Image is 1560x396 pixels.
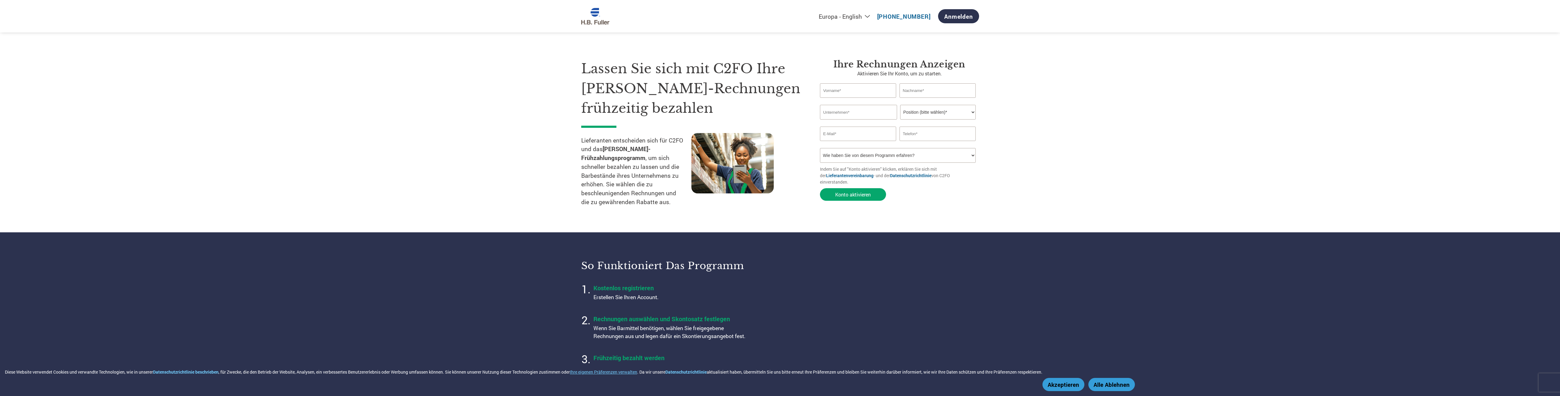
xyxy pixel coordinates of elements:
[820,70,979,77] p: Aktivieren Sie Ihr Konto, um zu starten.
[820,98,896,102] div: Ungültiger Vorname oder Vorname ist zu lang
[820,166,979,185] p: Indem Sie auf "Konto aktivieren" klicken, erklären Sie sich mit der - und der von C2FO einverstan...
[581,59,802,118] h1: Lassen Sie sich mit C2FO Ihre [PERSON_NAME]-Rechnungen frühzeitig bezahlen
[900,98,976,102] div: Ungültiger Nachname oder Nachname ist zu lang
[593,363,746,379] p: Sobald Ihr Angebot von [PERSON_NAME] angenommen wurde, erhalten Sie die Zahlung beim nächsten Zah...
[820,59,979,70] h3: Ihre Rechnungen anzeigen
[593,293,746,301] p: Erstellen Sie Ihren Account.
[900,105,976,120] select: Title/Role
[153,369,219,375] a: Datenschutzrichtlinie beschrieben
[581,260,744,272] font: So funktioniert das Programm
[593,315,746,323] h4: Rechnungen auswählen und Skontosatz festlegen
[1088,378,1135,391] button: Alle Ablehnen
[900,127,976,141] input: Telefon*
[900,142,976,146] div: Inavlid Telefonnummer
[938,9,979,23] a: Anmelden
[1042,378,1084,391] button: Akzeptieren
[570,369,637,375] button: Ihre eigenen Präferenzen verwalten
[820,127,896,141] input: Invalid Email format
[820,188,886,201] button: Konto aktivieren
[581,8,609,25] img: H.B. Fuller
[691,133,774,193] img: Mitarbeiter in der Lieferkette
[581,145,651,162] strong: [PERSON_NAME]-Frühzahlungsprogramm
[593,354,746,362] h4: Frühzeitig bezahlt werden
[826,173,874,178] a: Lieferantenvereinbarung
[820,105,897,120] input: Unternehmen*
[890,173,931,178] a: Datenschutzrichtlinie
[900,83,976,98] input: Nachname*
[820,142,896,146] div: Inavlid-E-Mail-Adresse
[877,13,931,20] a: [PHONE_NUMBER]
[637,369,1042,375] font: . Da wir unsere aktualisiert haben, übermitteln Sie uns bitte erneut Ihre Präferenzen und bleiben...
[593,284,746,292] h4: Kostenlos registrieren
[581,136,691,207] p: Lieferanten entscheiden sich für C2FO und das , um sich schneller bezahlen zu lassen und die Barb...
[665,369,707,375] a: Datenschutzrichtlinie
[593,324,746,341] p: Wenn Sie Barmittel benötigen, wählen Sie freigegebene Rechnungen aus und legen dafür ein Skontier...
[820,83,896,98] input: Vorname*
[5,369,570,375] font: Diese Website verwendet Cookies und verwandte Technologien, wie in unserer , für Zwecke, die den ...
[820,120,976,124] div: Ungültiger Firmenname oder Firmenname ist zu lang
